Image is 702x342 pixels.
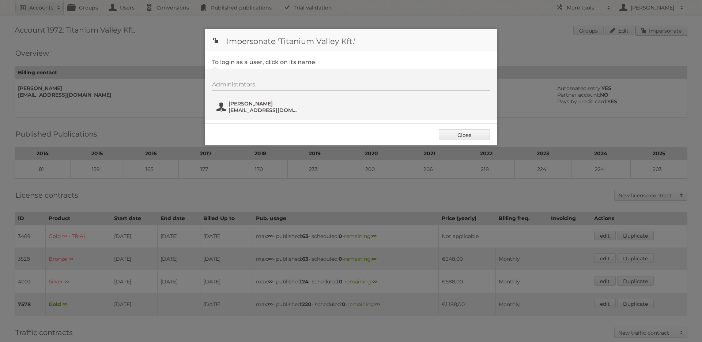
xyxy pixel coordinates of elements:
[205,29,497,51] h1: Impersonate 'Titanium Valley Kft.'
[229,100,299,107] span: [PERSON_NAME]
[439,129,490,140] a: Close
[229,107,299,114] span: [EMAIL_ADDRESS][DOMAIN_NAME]
[212,81,490,90] div: Administrators
[216,100,302,114] button: [PERSON_NAME] [EMAIL_ADDRESS][DOMAIN_NAME]
[212,59,315,66] legend: To login as a user, click on its name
